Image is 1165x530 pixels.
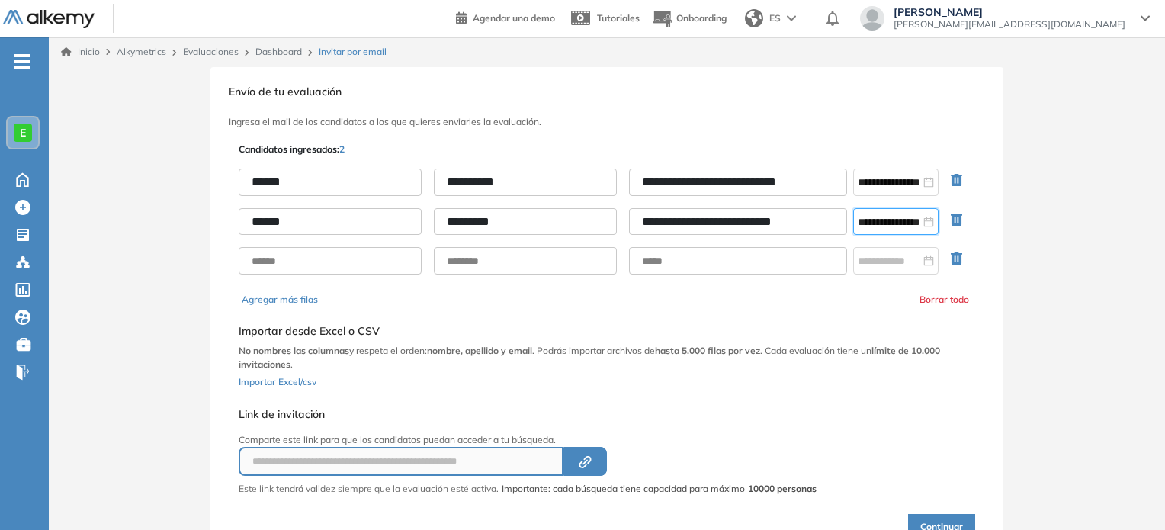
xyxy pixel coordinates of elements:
[229,85,985,98] h3: Envío de tu evaluación
[239,345,349,356] b: No nombres las columnas
[239,376,316,387] span: Importar Excel/csv
[61,45,100,59] a: Inicio
[255,46,302,57] a: Dashboard
[745,9,763,27] img: world
[239,371,316,390] button: Importar Excel/csv
[239,344,975,371] p: y respeta el orden: . Podrás importar archivos de . Cada evaluación tiene un .
[319,45,387,59] span: Invitar por email
[894,18,1125,31] span: [PERSON_NAME][EMAIL_ADDRESS][DOMAIN_NAME]
[14,60,30,63] i: -
[229,117,985,127] h3: Ingresa el mail de los candidatos a los que quieres enviarles la evaluación.
[787,15,796,21] img: arrow
[502,482,817,496] span: Importante: cada búsqueda tiene capacidad para máximo
[239,345,940,370] b: límite de 10.000 invitaciones
[239,482,499,496] p: Este link tendrá validez siempre que la evaluación esté activa.
[894,6,1125,18] span: [PERSON_NAME]
[239,325,975,338] h5: Importar desde Excel o CSV
[655,345,760,356] b: hasta 5.000 filas por vez
[676,12,727,24] span: Onboarding
[117,46,166,57] span: Alkymetrics
[597,12,640,24] span: Tutoriales
[769,11,781,25] span: ES
[239,143,345,156] p: Candidatos ingresados:
[748,483,817,494] strong: 10000 personas
[183,46,239,57] a: Evaluaciones
[473,12,555,24] span: Agendar una demo
[239,408,817,421] h5: Link de invitación
[652,2,727,35] button: Onboarding
[20,127,26,139] span: E
[919,293,969,307] button: Borrar todo
[456,8,555,26] a: Agendar una demo
[427,345,532,356] b: nombre, apellido y email
[3,10,95,29] img: Logo
[242,293,318,307] button: Agregar más filas
[339,143,345,155] span: 2
[239,433,817,447] p: Comparte este link para que los candidatos puedan acceder a tu búsqueda.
